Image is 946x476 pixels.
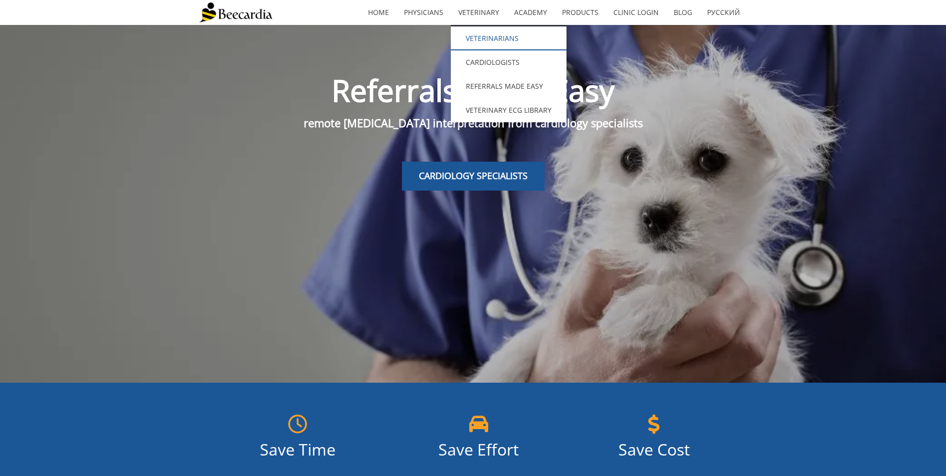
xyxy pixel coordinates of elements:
[451,74,567,98] a: Referrals Made Easy
[507,1,555,24] a: Academy
[666,1,700,24] a: Blog
[332,70,614,111] span: Referrals Made Easy
[451,98,567,122] a: Veterinary ECG Library
[451,26,567,50] a: Veterinarians
[199,2,272,22] img: Beecardia
[419,170,528,182] span: CARDIOLOGY SPECIALISTS
[700,1,748,24] a: Русский
[438,439,519,460] span: Save Effort
[618,439,690,460] span: Save Cost
[361,1,396,24] a: home
[451,1,507,24] a: Veterinary
[260,439,336,460] span: Save Time
[396,1,451,24] a: Physicians
[606,1,666,24] a: Clinic Login
[304,115,643,130] span: remote [MEDICAL_DATA] interpretation from cardiology specialists
[555,1,606,24] a: Products
[451,50,567,74] a: Cardiologists
[402,162,545,191] a: CARDIOLOGY SPECIALISTS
